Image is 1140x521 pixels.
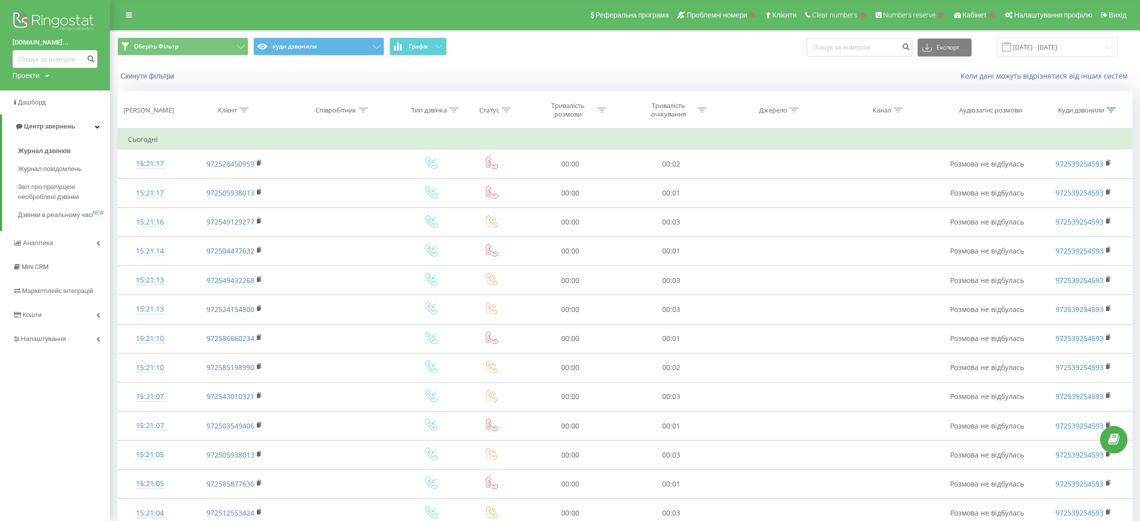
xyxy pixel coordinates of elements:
[1058,106,1104,114] div: Куди дзвонили
[128,270,172,290] div: 15:21:13
[520,236,621,265] td: 00:00
[1056,391,1104,401] a: 972539254593
[520,178,621,207] td: 00:00
[206,450,254,459] a: 972505938013
[1109,11,1127,19] span: Вихід
[642,101,695,118] div: Тривалість очікування
[959,106,1022,114] div: Аудіозапис розмови
[950,333,1024,343] span: Розмова не відбулась
[23,239,53,246] span: Аналiтика
[1056,479,1104,488] a: 972539254593
[621,149,721,178] td: 00:02
[621,236,721,265] td: 00:01
[596,11,669,19] span: Реферальна програма
[961,71,1133,80] a: Коли дані можуть відрізнятися вiд інших систем
[18,206,110,224] a: Дзвінки в реальному часіNEW
[128,212,172,232] div: 15:21:16
[950,159,1024,168] span: Розмова не відбулась
[621,353,721,382] td: 00:02
[950,304,1024,314] span: Розмова не відбулась
[18,142,110,160] a: Журнал дзвінків
[218,106,237,114] div: Клієнт
[950,508,1024,517] span: Розмова не відбулась
[206,304,254,314] a: 972524154800
[621,440,721,469] td: 00:03
[12,50,97,68] input: Пошук за номером
[621,266,721,295] td: 00:03
[409,43,428,50] span: Графік
[950,450,1024,459] span: Розмова не відбулась
[128,299,172,319] div: 15:21:13
[520,295,621,324] td: 00:00
[918,38,972,56] button: Експорт
[22,287,93,294] span: Маркетплейс інтеграцій
[206,159,254,168] a: 972528450959
[206,217,254,226] a: 972549129277
[128,358,172,377] div: 15:21:10
[18,182,105,202] span: Звіт про пропущені необроблені дзвінки
[128,416,172,435] div: 15:21:07
[520,324,621,353] td: 00:00
[128,445,172,464] div: 15:21:05
[1014,11,1092,19] span: Налаштування профілю
[1056,275,1104,285] a: 972539254593
[24,122,75,130] span: Центр звернень
[1056,421,1104,430] a: 972539254593
[206,188,254,197] a: 972505938013
[520,207,621,236] td: 00:00
[950,421,1024,430] span: Розмова не відбулась
[18,210,93,220] span: Дзвінки в реальному часі
[206,246,254,255] a: 972504477632
[520,149,621,178] td: 00:00
[128,474,172,493] div: 15:21:05
[206,508,254,517] a: 972512553424
[206,391,254,401] a: 972543010321
[128,183,172,203] div: 15:21:17
[117,37,248,55] button: Оберіть Фільтр
[541,101,595,118] div: Тривалість розмови
[772,11,797,19] span: Клієнти
[950,479,1024,488] span: Розмова не відбулась
[950,362,1024,372] span: Розмова не відбулась
[206,333,254,343] a: 972586660234
[389,37,447,55] button: Графік
[873,106,891,114] div: Канал
[812,11,857,19] span: Clear numbers
[621,207,721,236] td: 00:03
[479,106,499,114] div: Статус
[1056,304,1104,314] a: 972539254593
[621,469,721,498] td: 00:01
[950,217,1024,226] span: Розмова не відбулась
[128,154,172,173] div: 15:21:17
[963,11,987,19] span: Кабінет
[315,106,356,114] div: Співробітник
[950,391,1024,401] span: Розмова не відбулась
[18,164,81,174] span: Журнал повідомлень
[18,146,71,156] span: Журнал дзвінків
[621,295,721,324] td: 00:03
[1056,217,1104,226] a: 972539254593
[18,98,46,106] span: Дашборд
[12,70,39,80] div: Проекти
[12,37,97,47] a: [DOMAIN_NAME]...
[1056,333,1104,343] a: 972539254593
[206,275,254,285] a: 972549432268
[621,178,721,207] td: 00:01
[18,160,110,178] a: Журнал повідомлень
[118,129,1133,149] td: Сьогодні
[253,37,384,55] button: куди дзвонили
[21,335,66,342] span: Налаштування
[128,387,172,406] div: 15:21:07
[950,246,1024,255] span: Розмова не відбулась
[759,106,787,114] div: Джерело
[520,411,621,440] td: 00:00
[1056,188,1104,197] a: 972539254593
[621,324,721,353] td: 00:01
[621,382,721,411] td: 00:03
[1056,362,1104,372] a: 972539254593
[520,469,621,498] td: 00:00
[21,263,48,270] span: Mini CRM
[520,382,621,411] td: 00:00
[123,106,174,114] div: [PERSON_NAME]
[18,178,110,206] a: Звіт про пропущені необроблені дзвінки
